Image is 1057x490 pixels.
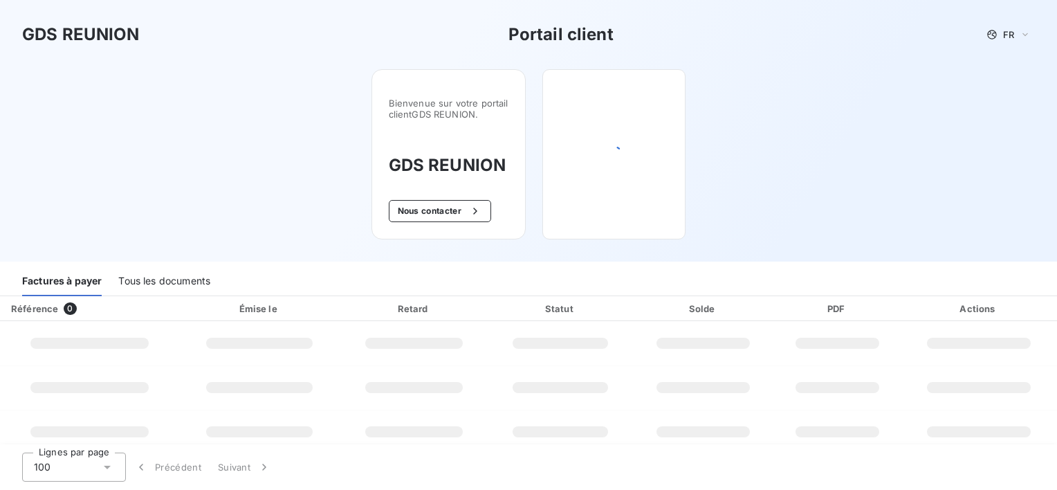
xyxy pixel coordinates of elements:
h3: Portail client [508,22,614,47]
button: Précédent [126,453,210,482]
span: 0 [64,302,76,315]
h3: GDS REUNION [22,22,140,47]
div: Tous les documents [118,267,210,296]
button: Nous contacter [389,200,491,222]
div: Factures à payer [22,267,102,296]
div: Solde [636,302,771,316]
div: Référence [11,303,58,314]
span: FR [1003,29,1014,40]
button: Suivant [210,453,279,482]
div: Statut [491,302,630,316]
h3: GDS REUNION [389,153,508,178]
div: Émise le [182,302,338,316]
div: Actions [903,302,1054,316]
div: Retard [343,302,486,316]
div: PDF [777,302,898,316]
span: Bienvenue sur votre portail client GDS REUNION . [389,98,508,120]
span: 100 [34,460,50,474]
